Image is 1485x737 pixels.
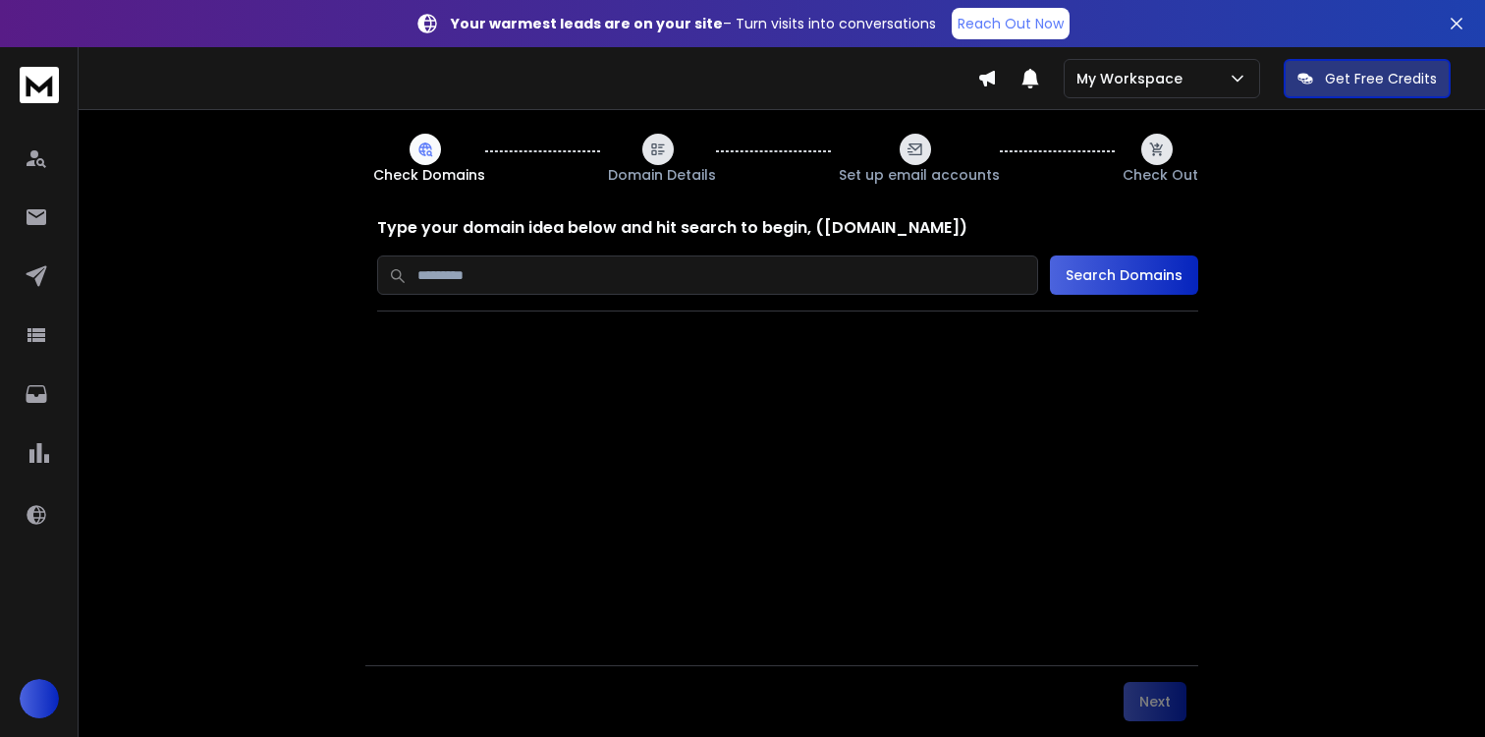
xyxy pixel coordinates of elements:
[839,165,1000,185] span: Set up email accounts
[1123,165,1198,185] span: Check Out
[608,165,716,185] span: Domain Details
[1076,69,1190,88] p: My Workspace
[958,14,1064,33] p: Reach Out Now
[20,67,59,103] img: logo
[377,216,1198,240] h2: Type your domain idea below and hit search to begin, ([DOMAIN_NAME])
[1284,59,1451,98] button: Get Free Credits
[373,165,485,185] span: Check Domains
[451,14,723,33] strong: Your warmest leads are on your site
[451,14,936,33] p: – Turn visits into conversations
[1325,69,1437,88] p: Get Free Credits
[952,8,1070,39] a: Reach Out Now
[1050,255,1198,295] button: Search Domains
